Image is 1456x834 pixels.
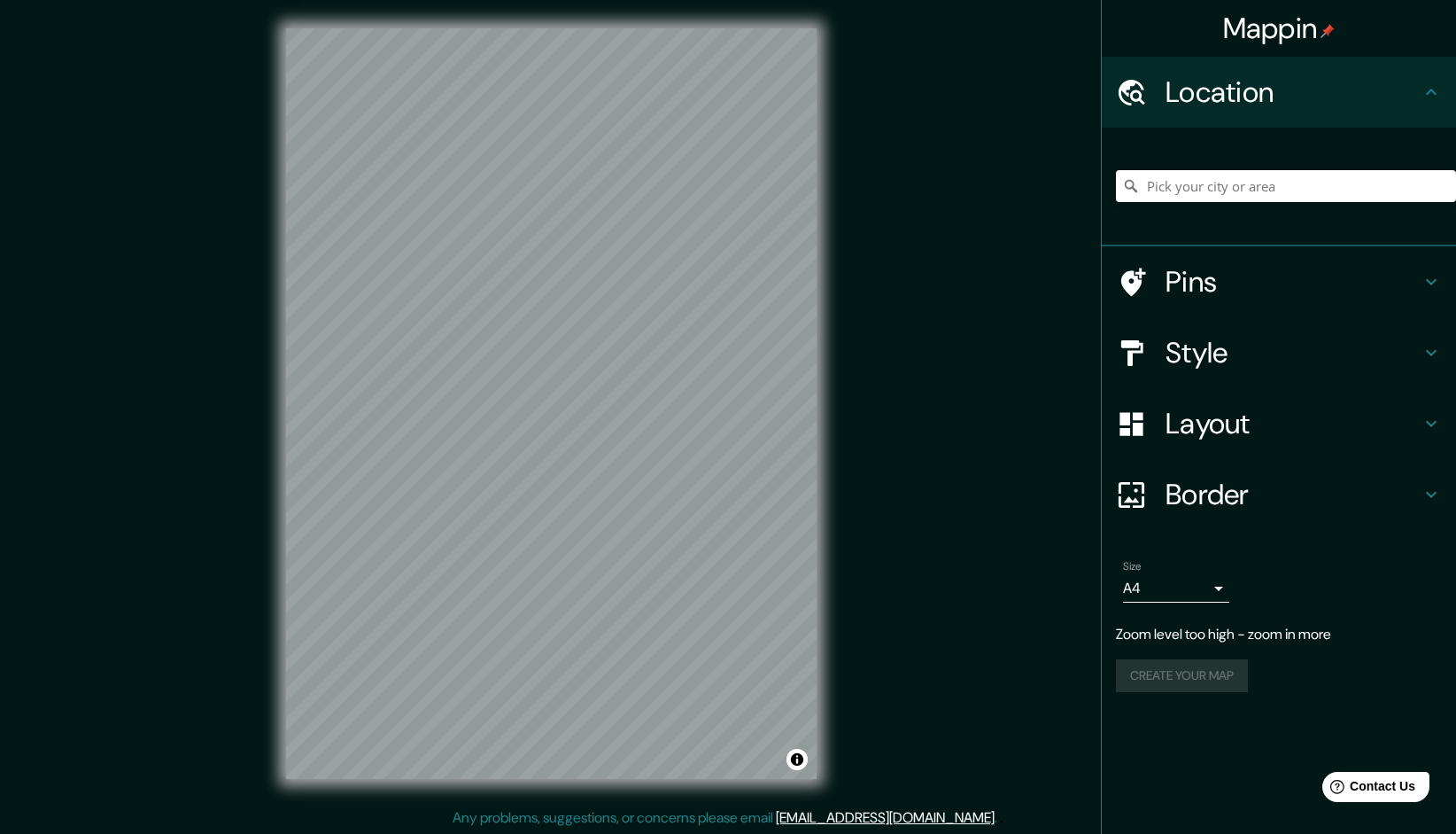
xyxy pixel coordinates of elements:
input: Pick your city or area [1116,170,1456,202]
h4: Location [1166,74,1421,110]
button: Toggle attribution [786,749,808,770]
div: . [997,807,1000,829]
h4: Style [1166,335,1421,370]
p: Zoom level too high - zoom in more [1116,624,1442,645]
h4: Pins [1166,264,1421,300]
div: A4 [1123,574,1229,603]
div: Layout [1102,388,1456,459]
h4: Layout [1166,406,1421,441]
div: Border [1102,459,1456,530]
h4: Mappin [1223,11,1336,46]
h4: Border [1166,477,1421,512]
iframe: Help widget launcher [1298,765,1437,815]
div: Style [1102,317,1456,388]
div: . [1000,807,1003,829]
img: pin-icon.png [1320,24,1335,38]
a: [EMAIL_ADDRESS][DOMAIN_NAME] [776,808,995,827]
div: Location [1102,57,1456,128]
canvas: Map [286,28,817,779]
p: Any problems, suggestions, or concerns please email . [453,807,997,829]
div: Pins [1102,246,1456,317]
label: Size [1123,559,1142,574]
